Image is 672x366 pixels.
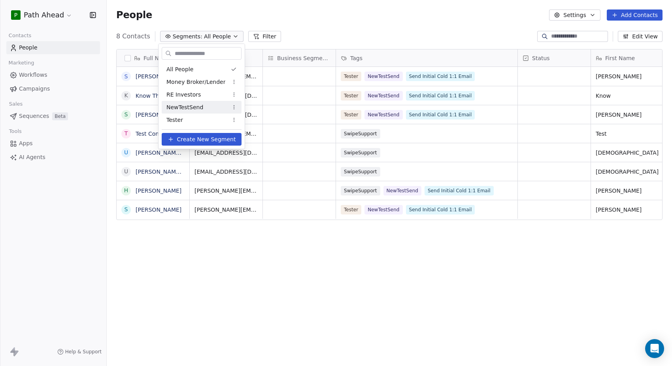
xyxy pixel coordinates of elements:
[166,78,225,86] span: Money Broker/Lender
[166,65,193,74] span: All People
[166,91,201,99] span: RE Investors
[177,135,236,144] span: Create New Segment
[166,116,183,124] span: Tester
[162,133,242,146] button: Create New Segment
[166,103,203,112] span: NewTestSend
[162,63,242,126] div: Suggestions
